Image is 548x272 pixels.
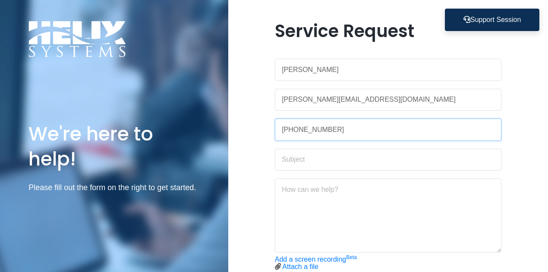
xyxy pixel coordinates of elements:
a: Attach a file [282,263,318,270]
input: Subject [275,149,502,171]
h1: Service Request [275,21,502,41]
sup: Beta [346,254,357,260]
h1: We're here to help! [28,122,200,171]
button: Support Session [445,9,539,31]
input: Name [275,59,502,81]
a: Add a screen recordingBeta [275,256,357,263]
input: Phone Number [275,119,502,141]
input: Work Email [275,89,502,111]
img: Logo [28,21,126,57]
p: Please fill out the form on the right to get started. [28,181,200,194]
